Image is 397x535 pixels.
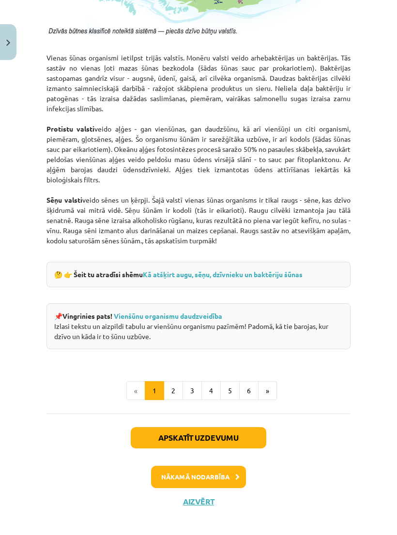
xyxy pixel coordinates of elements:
[62,312,112,320] strong: Vingrinies pats!
[239,381,259,401] button: 6
[54,270,303,279] strong: 🤔 👉 Šeit tu atradīsi shēmu
[114,312,222,320] a: Vienšūnu organismu daudzveidība
[183,381,202,401] button: 3
[46,43,351,256] p: Vienas šūnas organismi ietilpst trijās valstīs. Monēru valsti veido arhebaktērijas un baktērijas....
[46,124,94,133] strong: Protistu valsti
[46,381,351,401] nav: Page navigation example
[220,381,240,401] button: 5
[131,427,266,448] button: Apskatīt uzdevumu
[201,381,221,401] button: 4
[145,381,164,401] button: 1
[258,381,277,401] button: »
[180,497,217,506] button: Aizvērt
[46,195,82,204] strong: Sēņu valsti
[143,270,303,279] a: Kā atšķirt augu, sēņu, dzīvnieku un baktēriju šūnas
[164,381,183,401] button: 2
[151,466,246,488] button: Nākamā nodarbība
[46,303,351,349] div: 📌 Izlasi tekstu un aizpildi tabulu ar vienšūnu organismu pazīmēm! Padomā, kā tie barojas, kur dzī...
[6,40,10,46] img: icon-close-lesson-0947bae3869378f0d4975bcd49f059093ad1ed9edebbc8119c70593378902aed.svg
